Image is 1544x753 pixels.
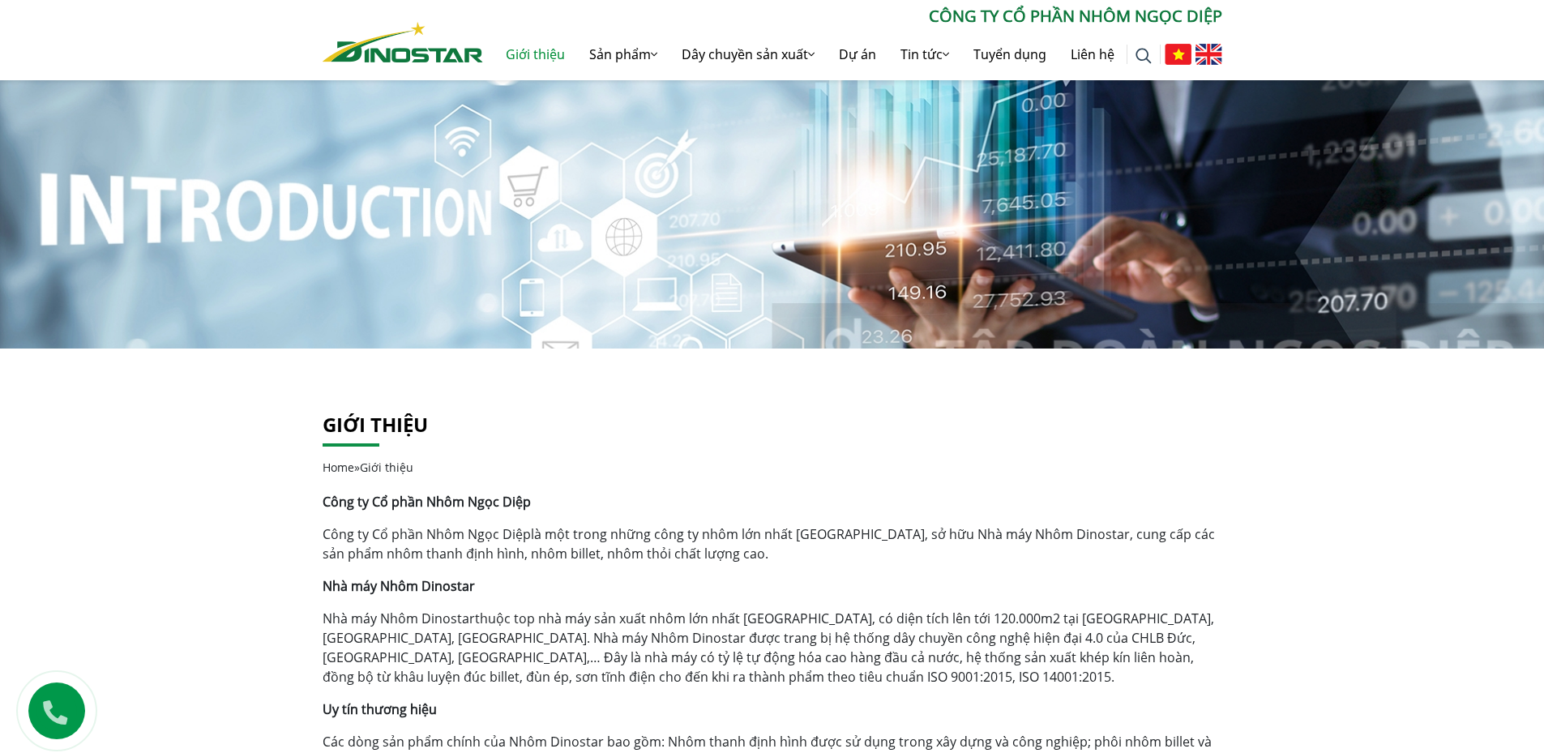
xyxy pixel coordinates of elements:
[323,609,1222,687] p: thuộc top nhà máy sản xuất nhôm lớn nhất [GEOGRAPHIC_DATA], có diện tích lên tới 120.000m2 tại [G...
[323,493,531,511] strong: Công ty Cổ phần Nhôm Ngọc Diệp
[1059,28,1127,80] a: Liên hệ
[323,460,354,475] a: Home
[323,460,413,475] span: »
[323,524,1222,563] p: là một trong những công ty nhôm lớn nhất [GEOGRAPHIC_DATA], sở hữu Nhà máy Nhôm Dinostar, cung cấ...
[483,4,1222,28] p: CÔNG TY CỔ PHẦN NHÔM NGỌC DIỆP
[888,28,961,80] a: Tin tức
[1195,44,1222,65] img: English
[577,28,669,80] a: Sản phẩm
[961,28,1059,80] a: Tuyển dụng
[827,28,888,80] a: Dự án
[669,28,827,80] a: Dây chuyền sản xuất
[323,700,437,718] strong: Uy tín thương hiệu
[360,460,413,475] span: Giới thiệu
[323,577,475,595] strong: Nhà máy Nhôm Dinostar
[323,610,475,627] a: Nhà máy Nhôm Dinostar
[323,525,531,543] a: Công ty Cổ phần Nhôm Ngọc Diệp
[323,411,428,438] a: Giới thiệu
[1165,44,1191,65] img: Tiếng Việt
[1136,48,1152,64] img: search
[494,28,577,80] a: Giới thiệu
[323,22,483,62] img: Nhôm Dinostar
